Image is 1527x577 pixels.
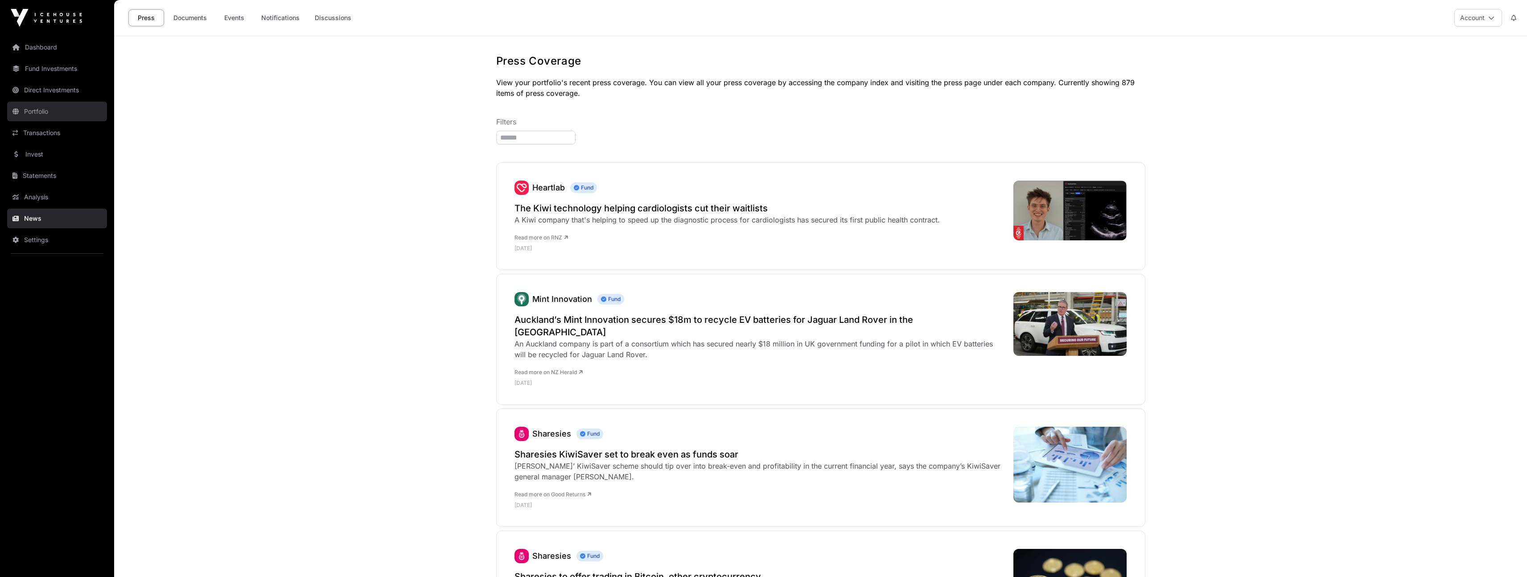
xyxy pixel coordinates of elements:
[514,549,529,563] a: Sharesies
[514,369,583,375] a: Read more on NZ Herald
[7,230,107,250] a: Settings
[514,234,568,241] a: Read more on RNZ
[514,292,529,306] a: Mint Innovation
[7,37,107,57] a: Dashboard
[514,427,529,441] a: Sharesies
[514,427,529,441] img: sharesies_logo.jpeg
[7,102,107,121] a: Portfolio
[514,181,529,195] img: output-onlinepngtools---2024-09-17T130428.988.png
[514,338,1004,360] div: An Auckland company is part of a consortium which has secured nearly $18 million in UK government...
[532,294,592,304] a: Mint Innovation
[514,214,940,225] div: A Kiwi company that's helping to speed up the diagnostic process for cardiologists has secured it...
[514,202,940,214] a: The Kiwi technology helping cardiologists cut their waitlists
[496,77,1145,99] p: View your portfolio's recent press coverage. You can view all your press coverage by accessing th...
[532,183,565,192] a: Heartlab
[514,491,591,498] a: Read more on Good Returns
[1013,181,1127,240] img: 4K35P6U_HeartLab_jpg.png
[168,9,213,26] a: Documents
[1482,534,1527,577] iframe: Chat Widget
[514,181,529,195] a: Heartlab
[532,551,571,561] a: Sharesies
[496,116,1145,127] p: Filters
[309,9,357,26] a: Discussions
[7,59,107,78] a: Fund Investments
[1013,427,1127,503] img: Graph_Tablet.jpg
[514,292,529,306] img: Mint.svg
[532,429,571,438] a: Sharesies
[128,9,164,26] a: Press
[570,182,597,193] span: Fund
[1013,292,1127,356] img: 7CKQZ5YPJBF5TCMQBUXWBKVZKI.jpg
[514,502,1004,509] p: [DATE]
[514,245,940,252] p: [DATE]
[597,294,624,305] span: Fund
[1454,9,1502,27] button: Account
[496,54,1145,68] h1: Press Coverage
[7,144,107,164] a: Invest
[514,461,1004,482] div: [PERSON_NAME]’ KiwiSaver scheme should tip over into break-even and profitability in the current ...
[576,551,603,561] span: Fund
[11,9,82,27] img: Icehouse Ventures Logo
[7,80,107,100] a: Direct Investments
[255,9,305,26] a: Notifications
[7,166,107,185] a: Statements
[216,9,252,26] a: Events
[576,429,603,439] span: Fund
[514,313,1004,338] a: Auckland’s Mint Innovation secures $18m to recycle EV batteries for Jaguar Land Rover in the [GEO...
[7,123,107,143] a: Transactions
[7,187,107,207] a: Analysis
[514,549,529,563] img: sharesies_logo.jpeg
[514,448,1004,461] a: Sharesies KiwiSaver set to break even as funds soar
[7,209,107,228] a: News
[514,379,1004,387] p: [DATE]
